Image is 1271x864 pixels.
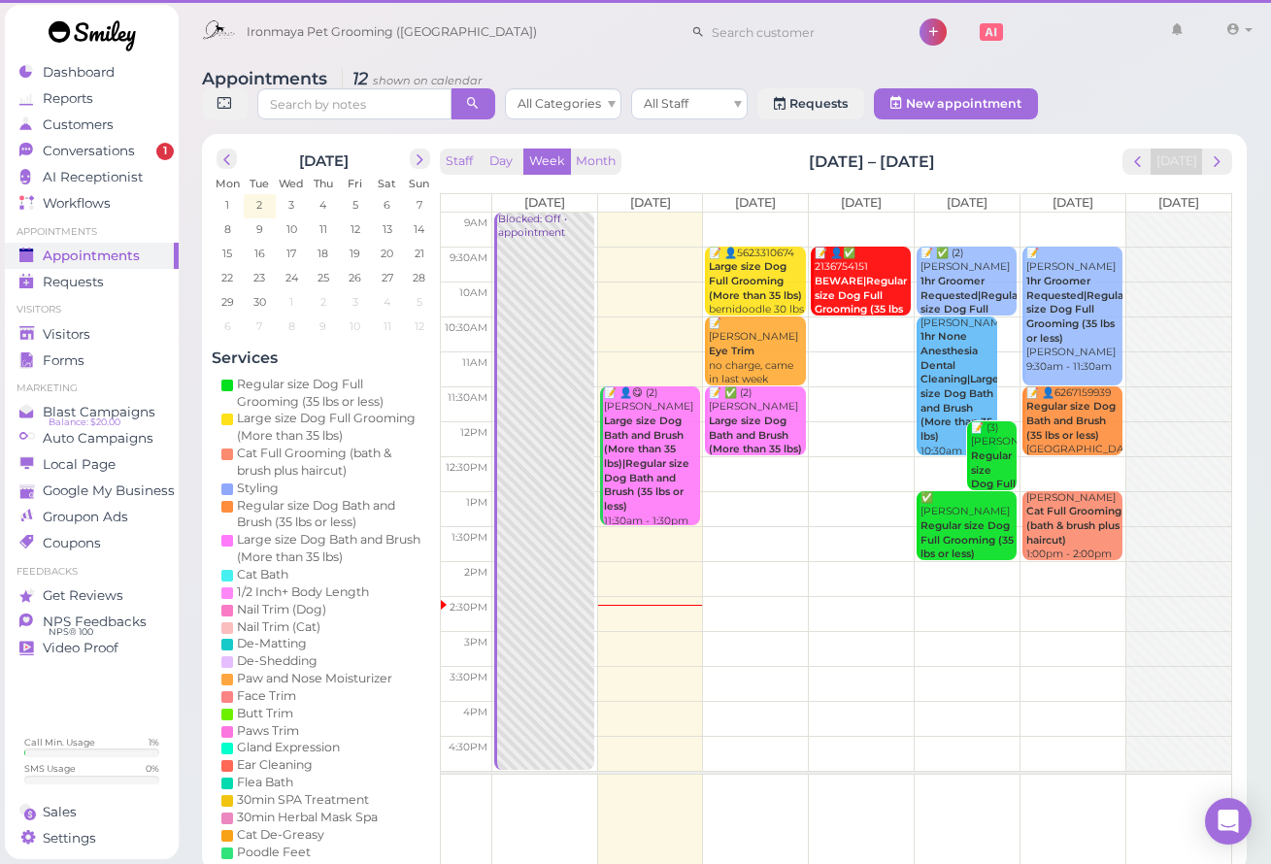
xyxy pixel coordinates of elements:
span: 21 [412,245,425,262]
span: 15 [220,245,234,262]
div: De-Shedding [237,652,318,670]
span: 2:30pm [450,601,487,614]
span: Local Page [43,456,116,473]
div: ✅ [PERSON_NAME] 1:00pm - 2:00pm [920,491,1017,577]
span: Appointments [202,68,332,88]
span: 3 [350,293,359,311]
div: Regular size Dog Bath and Brush (35 lbs or less) [237,497,425,532]
span: Fri [348,177,362,190]
div: Paws Trim [237,722,299,740]
b: Regular size Dog Full Grooming (35 lbs or less) [920,519,1014,560]
div: Cat De-Greasy [237,826,324,844]
span: 10am [459,286,487,299]
i: 12 [342,68,483,88]
span: 19 [348,245,362,262]
a: Visitors [5,321,179,348]
li: Appointments [5,225,179,239]
div: [PERSON_NAME] 1:00pm - 2:00pm [1025,491,1122,562]
div: 📝 👤✅ 2136754151 meltpoo 9:30am - 10:30am [814,247,911,361]
button: Day [478,149,524,175]
span: Customers [43,116,114,133]
span: 2 [254,196,264,214]
span: 10 [284,220,298,238]
button: Staff [440,149,479,175]
span: 1pm [466,496,487,509]
div: 30min Herbal Mask Spa [237,809,378,826]
a: Google My Business [5,478,179,504]
span: 1:30pm [452,531,487,544]
span: 12 [348,220,361,238]
span: [DATE] [1158,195,1199,210]
span: 7 [254,317,264,335]
button: next [410,149,430,169]
span: Ironmaya Pet Grooming ([GEOGRAPHIC_DATA]) [247,5,537,59]
span: Requests [43,274,104,290]
button: [DATE] [1151,149,1203,175]
div: Nail Trim (Dog) [237,601,326,618]
span: 12:30pm [446,461,487,474]
b: Cat Full Grooming (bath & brush plus haircut) [1026,505,1121,546]
li: Marketing [5,382,179,395]
span: Workflows [43,195,111,212]
span: 6 [221,317,232,335]
span: 12pm [460,426,487,439]
div: Ear Cleaning [237,756,313,774]
span: 20 [379,245,395,262]
div: Nail Trim (Cat) [237,618,320,636]
div: Butt Trim [237,705,293,722]
h4: Services [212,349,435,367]
span: Forms [43,352,84,369]
span: [DATE] [947,195,987,210]
span: 1 [223,196,231,214]
a: Workflows [5,190,179,216]
span: 12 [412,317,425,335]
span: Video Proof [43,640,118,656]
small: shown on calendar [373,74,483,87]
a: Forms [5,348,179,374]
span: Visitors [43,326,90,343]
b: Eye Trim [709,345,754,357]
span: AI Receptionist [43,169,143,185]
div: 1 % [149,736,159,748]
span: Google My Business [43,482,175,499]
span: Appointments [43,248,140,264]
div: Large size Dog Full Grooming (More than 35 lbs) [237,410,425,445]
div: 30min SPA Treatment [237,791,369,809]
span: 18 [316,245,330,262]
span: 10:30am [445,321,487,334]
span: [DATE] [524,195,565,210]
button: Month [570,149,621,175]
span: [DATE] [1053,195,1093,210]
input: Search by notes [257,88,452,119]
span: 6 [382,196,392,214]
span: 9:30am [450,251,487,264]
a: Sales [5,799,179,825]
span: NPS Feedbacks [43,614,147,630]
div: 📝 ✅ (2) [PERSON_NAME] 70lbs 11:30am - 12:30pm [708,386,805,486]
span: 11:30am [448,391,487,404]
div: Flea Bath [237,774,293,791]
a: Groupon Ads [5,504,179,530]
button: Week [523,149,571,175]
a: Dashboard [5,59,179,85]
span: 14 [412,220,426,238]
a: Requests [5,269,179,295]
a: Settings [5,825,179,851]
a: Coupons [5,530,179,556]
div: [PERSON_NAME] 10:30am - 12:30pm [920,316,997,474]
button: New appointment [874,88,1038,119]
a: Blast Campaigns Balance: $20.00 [5,399,179,425]
span: Dashboard [43,64,115,81]
span: 2pm [464,566,487,579]
span: 8 [285,317,296,335]
span: 4 [318,196,328,214]
span: 22 [219,269,235,286]
a: Conversations 1 [5,138,179,164]
input: Search customer [705,17,893,48]
span: Sales [43,804,77,820]
span: Wed [279,177,304,190]
div: Paw and Nose Moisturizer [237,670,392,687]
b: Regular size Dog Full Grooming (35 lbs or less) [971,449,1023,533]
h2: [DATE] – [DATE] [809,150,935,173]
li: Feedbacks [5,565,179,579]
